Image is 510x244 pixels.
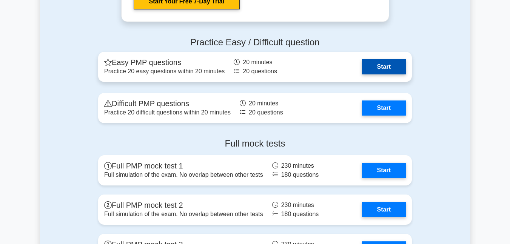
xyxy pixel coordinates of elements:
[98,138,412,149] h4: Full mock tests
[362,59,406,74] a: Start
[362,100,406,116] a: Start
[362,202,406,217] a: Start
[362,163,406,178] a: Start
[98,37,412,48] h4: Practice Easy / Difficult question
